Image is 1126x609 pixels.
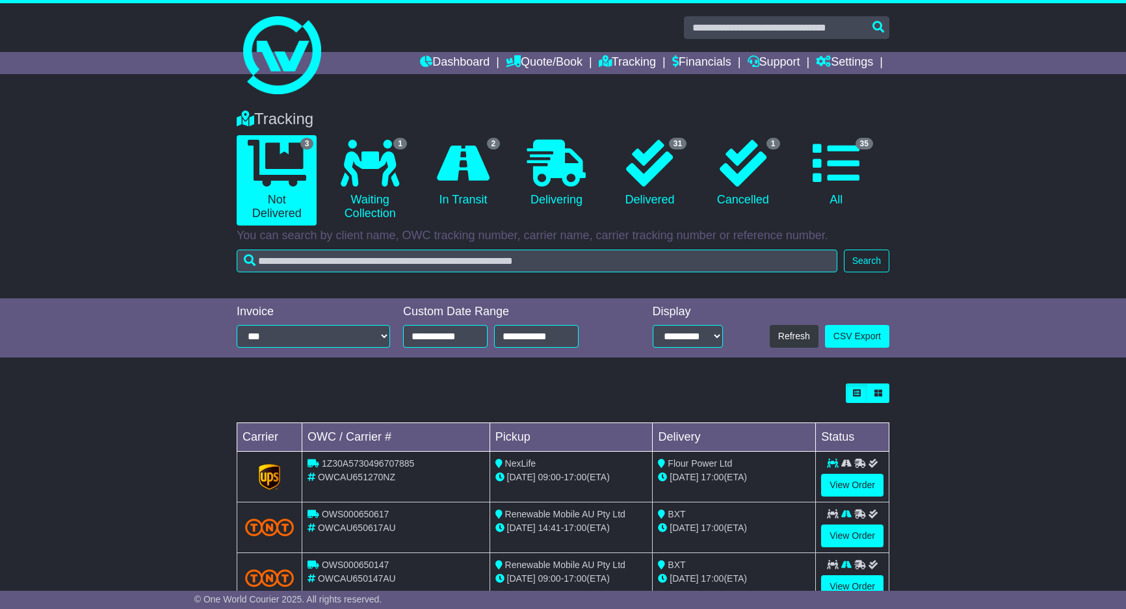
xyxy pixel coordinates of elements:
span: 17:00 [701,523,724,533]
button: Search [844,250,889,272]
span: OWS000650147 [322,560,389,570]
td: OWC / Carrier # [302,423,490,452]
a: CSV Export [825,325,889,348]
a: 1 Waiting Collection [330,135,410,226]
span: [DATE] [507,472,536,482]
span: Flour Power Ltd [668,458,732,469]
span: [DATE] [670,472,698,482]
a: 31 Delivered [610,135,690,212]
span: 17:00 [701,472,724,482]
span: OWCAU651270NZ [318,472,395,482]
span: 1Z30A5730496707885 [322,458,414,469]
a: View Order [821,575,884,598]
span: 1 [766,138,780,149]
a: Tracking [599,52,656,74]
span: 09:00 [538,573,561,584]
div: Display [653,305,723,319]
a: Delivering [516,135,596,212]
span: [DATE] [507,523,536,533]
span: 2 [487,138,501,149]
a: Support [748,52,800,74]
a: View Order [821,474,884,497]
a: Settings [816,52,873,74]
a: View Order [821,525,884,547]
img: GetCarrierServiceLogo [259,464,281,490]
span: Renewable Mobile AU Pty Ltd [505,509,625,519]
span: 17:00 [564,472,586,482]
div: Custom Date Range [403,305,612,319]
span: 17:00 [564,523,586,533]
td: Carrier [237,423,302,452]
span: 35 [856,138,873,149]
a: 1 Cancelled [703,135,783,212]
a: Financials [672,52,731,74]
a: Dashboard [420,52,490,74]
div: - (ETA) [495,521,648,535]
span: 1 [393,138,407,149]
div: (ETA) [658,521,810,535]
img: TNT_Domestic.png [245,569,294,587]
span: OWCAU650617AU [318,523,396,533]
div: (ETA) [658,471,810,484]
a: 35 All [796,135,876,212]
div: Invoice [237,305,390,319]
span: [DATE] [670,573,698,584]
span: 14:41 [538,523,561,533]
span: © One World Courier 2025. All rights reserved. [194,594,382,604]
span: NexLife [505,458,536,469]
span: BXT [668,509,685,519]
button: Refresh [770,325,818,348]
span: 17:00 [564,573,586,584]
span: OWCAU650147AU [318,573,396,584]
td: Status [816,423,889,452]
p: You can search by client name, OWC tracking number, carrier name, carrier tracking number or refe... [237,229,889,243]
a: 2 In Transit [423,135,503,212]
div: (ETA) [658,572,810,586]
span: 31 [669,138,687,149]
span: 3 [300,138,314,149]
span: 09:00 [538,472,561,482]
span: [DATE] [507,573,536,584]
span: OWS000650617 [322,509,389,519]
a: 3 Not Delivered [237,135,317,226]
a: Quote/Book [506,52,583,74]
td: Delivery [653,423,816,452]
div: - (ETA) [495,471,648,484]
span: BXT [668,560,685,570]
div: - (ETA) [495,572,648,586]
span: 17:00 [701,573,724,584]
div: Tracking [230,110,896,129]
img: TNT_Domestic.png [245,519,294,536]
span: Renewable Mobile AU Pty Ltd [505,560,625,570]
td: Pickup [490,423,653,452]
span: [DATE] [670,523,698,533]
